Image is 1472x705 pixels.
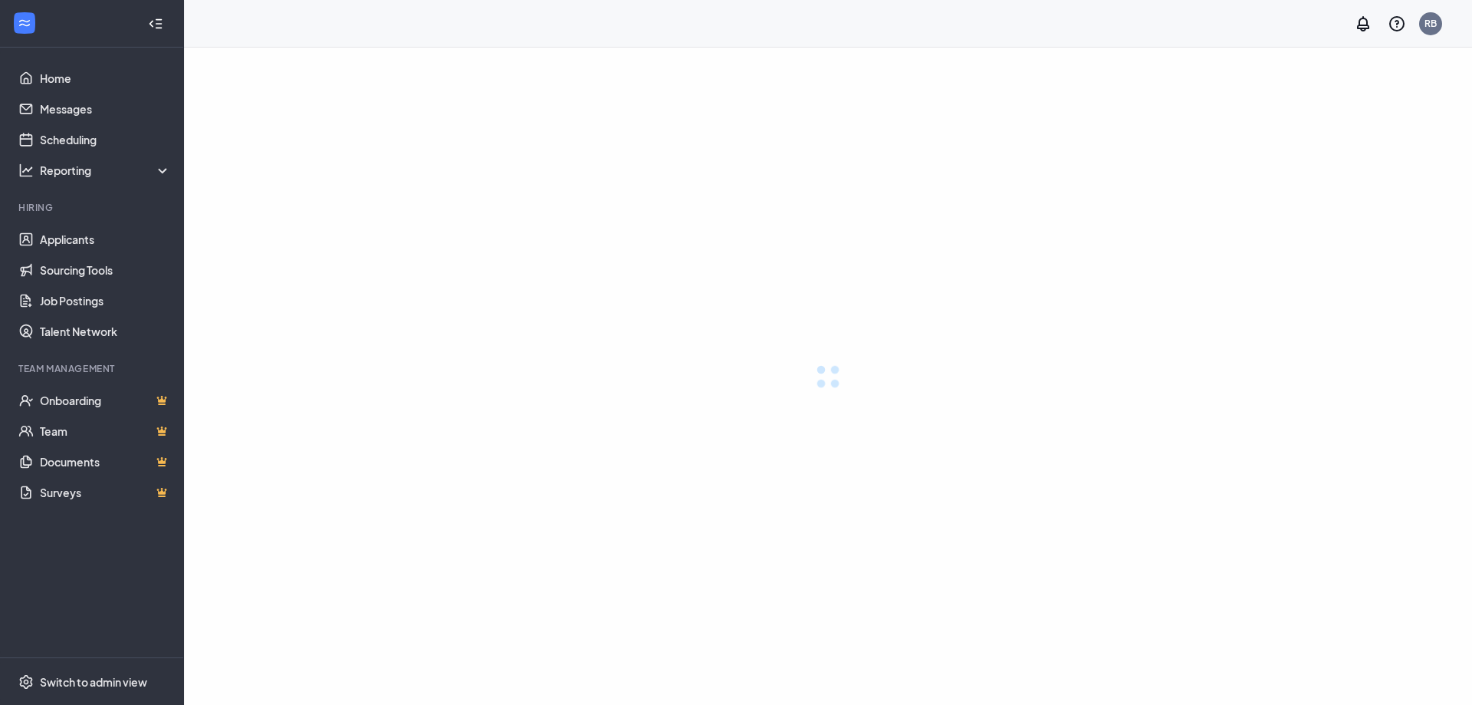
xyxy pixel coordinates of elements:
[40,255,171,285] a: Sourcing Tools
[40,124,171,155] a: Scheduling
[1388,15,1406,33] svg: QuestionInfo
[40,316,171,347] a: Talent Network
[17,15,32,31] svg: WorkstreamLogo
[40,285,171,316] a: Job Postings
[1354,15,1372,33] svg: Notifications
[40,94,171,124] a: Messages
[40,674,147,690] div: Switch to admin view
[1424,17,1437,30] div: RB
[18,674,34,690] svg: Settings
[40,385,171,416] a: OnboardingCrown
[40,477,171,508] a: SurveysCrown
[40,224,171,255] a: Applicants
[40,446,171,477] a: DocumentsCrown
[40,63,171,94] a: Home
[18,362,168,375] div: Team Management
[18,163,34,178] svg: Analysis
[40,163,172,178] div: Reporting
[40,416,171,446] a: TeamCrown
[18,201,168,214] div: Hiring
[148,16,163,31] svg: Collapse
